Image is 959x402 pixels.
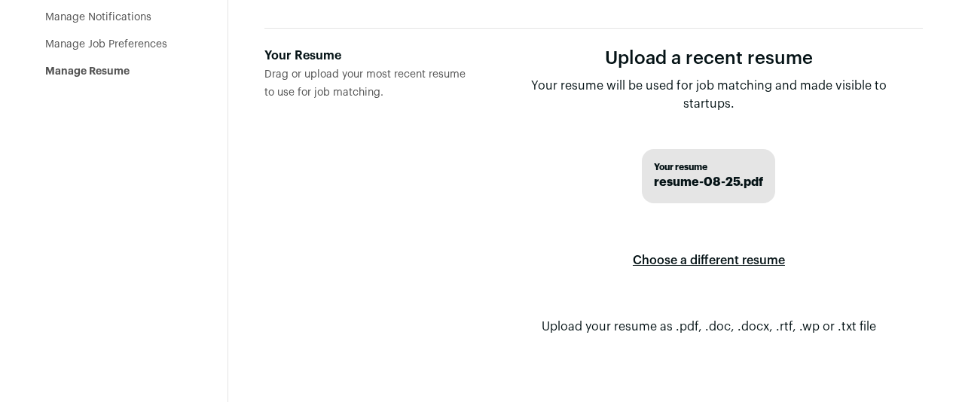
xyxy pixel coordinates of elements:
h1: Upload a recent resume [519,47,899,71]
span: Drag or upload your most recent resume to use for job matching. [264,69,466,98]
a: Manage Resume [45,66,130,77]
a: Manage Notifications [45,12,151,23]
label: Choose a different resume [633,239,785,282]
span: Your resume [654,161,763,173]
p: Upload your resume as .pdf, .doc, .docx, .rtf, .wp or .txt file [542,318,876,336]
p: Your resume will be used for job matching and made visible to startups. [519,77,899,113]
span: resume-08-25.pdf [654,173,763,191]
a: Manage Job Preferences [45,39,167,50]
div: Your Resume [264,47,471,65]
